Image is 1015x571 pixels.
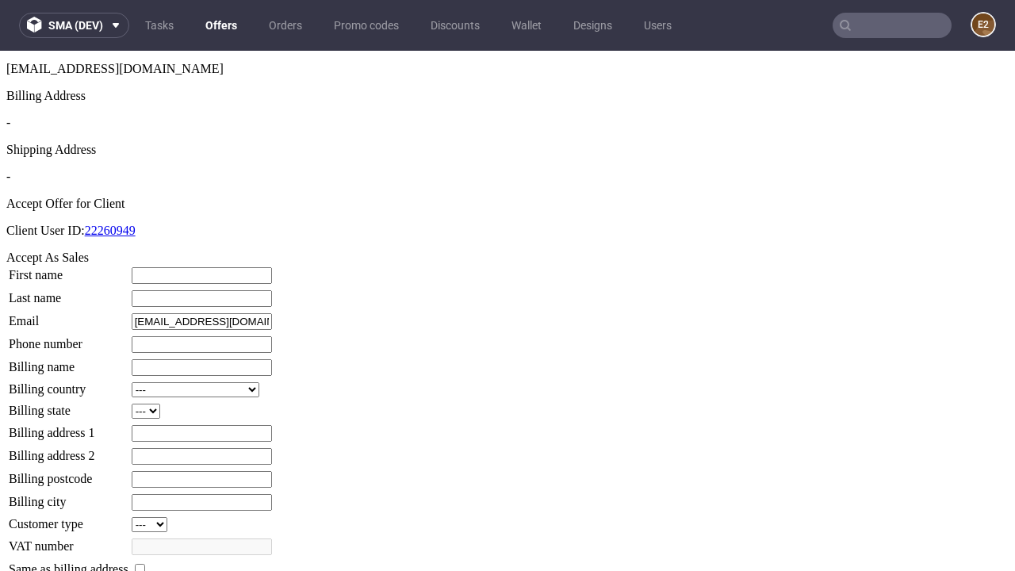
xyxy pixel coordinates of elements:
[8,397,129,415] td: Billing address 2
[85,173,136,186] a: 22260949
[8,262,129,280] td: Email
[972,13,994,36] figcaption: e2
[136,13,183,38] a: Tasks
[8,487,129,505] td: VAT number
[8,510,129,527] td: Same as billing address
[6,65,10,79] span: -
[259,13,312,38] a: Orders
[8,331,129,347] td: Billing country
[421,13,489,38] a: Discounts
[19,13,129,38] button: sma (dev)
[502,13,551,38] a: Wallet
[6,200,1009,214] div: Accept As Sales
[8,308,129,326] td: Billing name
[6,173,1009,187] p: Client User ID:
[6,146,1009,160] div: Accept Offer for Client
[8,285,129,303] td: Phone number
[8,216,129,234] td: First name
[8,420,129,438] td: Billing postcode
[48,20,103,31] span: sma (dev)
[8,239,129,257] td: Last name
[324,13,408,38] a: Promo codes
[634,13,681,38] a: Users
[6,38,1009,52] div: Billing Address
[8,466,129,482] td: Customer type
[8,443,129,461] td: Billing city
[6,92,1009,106] div: Shipping Address
[8,374,129,392] td: Billing address 1
[6,119,10,132] span: -
[564,13,622,38] a: Designs
[8,352,129,369] td: Billing state
[196,13,247,38] a: Offers
[6,11,224,25] span: [EMAIL_ADDRESS][DOMAIN_NAME]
